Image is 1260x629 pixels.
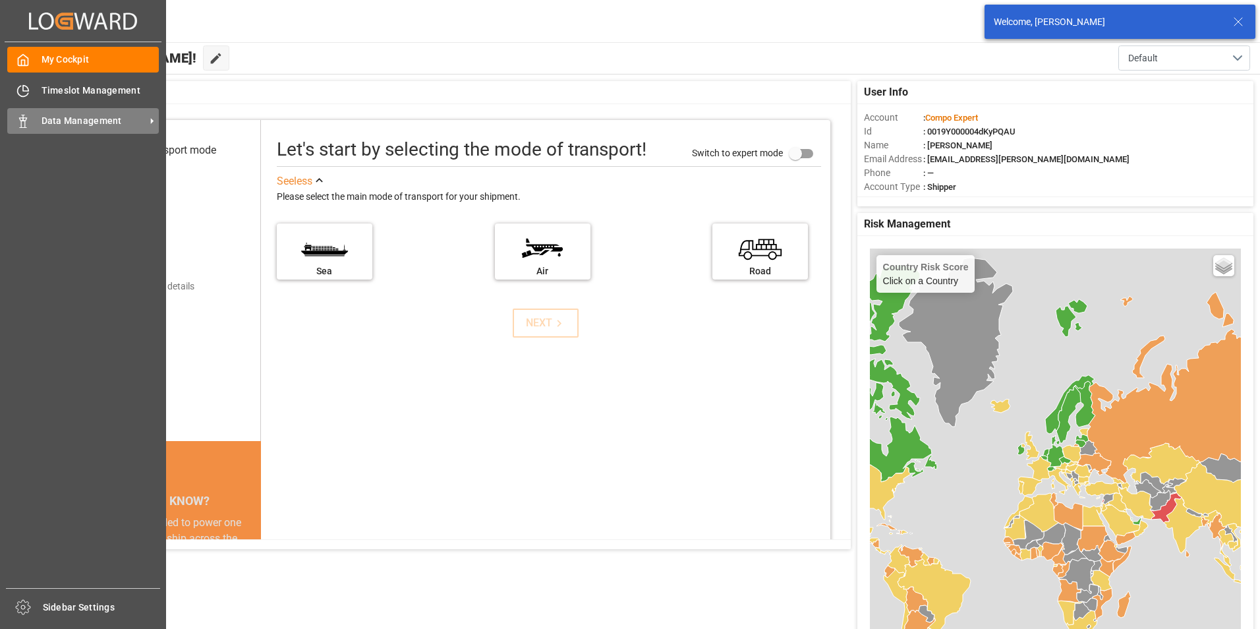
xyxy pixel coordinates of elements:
a: Timeslot Management [7,77,159,103]
span: Phone [864,166,923,180]
span: Timeslot Management [42,84,159,98]
span: : 0019Y000004dKyPQAU [923,127,1016,136]
div: Sea [283,264,366,278]
span: : — [923,168,934,178]
div: Click on a Country [883,262,969,286]
span: Compo Expert [925,113,978,123]
span: Sidebar Settings [43,601,161,614]
span: : [EMAIL_ADDRESS][PERSON_NAME][DOMAIN_NAME] [923,154,1130,164]
span: Switch to expert mode [692,147,783,158]
span: Email Address [864,152,923,166]
span: User Info [864,84,908,100]
div: Please select the main mode of transport for your shipment. [277,189,821,205]
span: : Shipper [923,182,956,192]
span: Name [864,138,923,152]
button: NEXT [513,309,579,338]
span: Account [864,111,923,125]
button: open menu [1118,45,1250,71]
span: Id [864,125,923,138]
span: Account Type [864,180,923,194]
span: : [923,113,978,123]
div: Welcome, [PERSON_NAME] [994,15,1220,29]
div: Air [501,264,584,278]
span: Data Management [42,114,146,128]
div: Add shipping details [112,280,194,293]
span: Risk Management [864,216,950,232]
button: next slide / item [243,515,261,626]
span: : [PERSON_NAME] [923,140,992,150]
div: Road [719,264,801,278]
div: Let's start by selecting the mode of transport! [277,136,646,164]
span: Hello [PERSON_NAME]! [55,45,196,71]
span: My Cockpit [42,53,159,67]
div: NEXT [526,315,566,331]
div: See less [277,173,312,189]
span: Default [1128,51,1158,65]
a: Layers [1213,255,1234,276]
a: My Cockpit [7,47,159,73]
h4: Country Risk Score [883,262,969,272]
